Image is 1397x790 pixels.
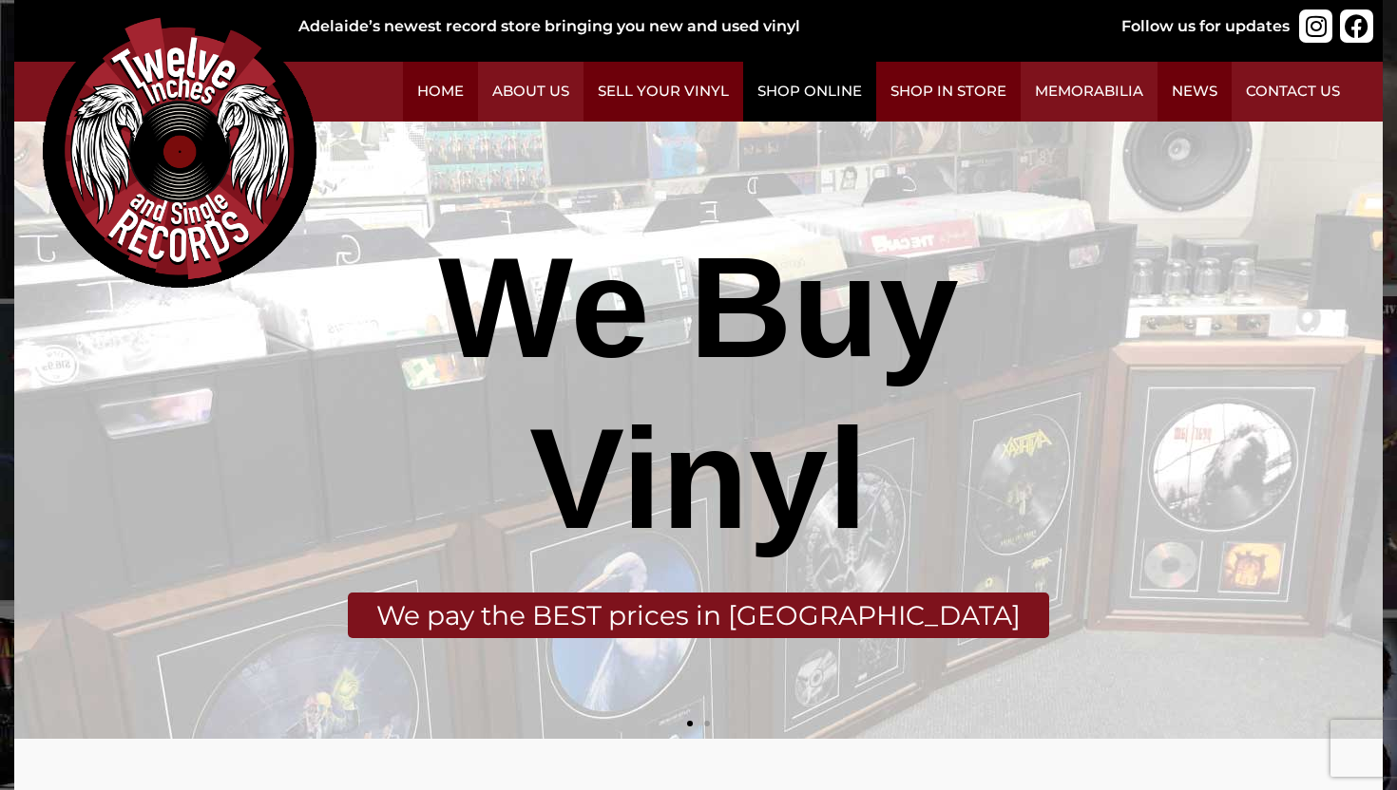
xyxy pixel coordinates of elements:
a: Memorabilia [1021,62,1158,122]
a: We Buy VinylWe pay the BEST prices in [GEOGRAPHIC_DATA] [14,122,1383,739]
div: Slides [14,122,1383,739]
a: Contact Us [1232,62,1354,122]
div: Follow us for updates [1121,15,1290,38]
div: We Buy Vinyl [278,222,1119,564]
a: Shop Online [743,62,876,122]
div: 1 / 2 [14,122,1383,739]
a: Home [403,62,478,122]
a: About Us [478,62,584,122]
a: News [1158,62,1232,122]
a: Shop in Store [876,62,1021,122]
a: Sell Your Vinyl [584,62,743,122]
span: Go to slide 2 [704,721,710,726]
div: We pay the BEST prices in [GEOGRAPHIC_DATA] [348,592,1049,638]
div: Adelaide’s newest record store bringing you new and used vinyl [298,15,1061,38]
span: Go to slide 1 [687,721,693,726]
